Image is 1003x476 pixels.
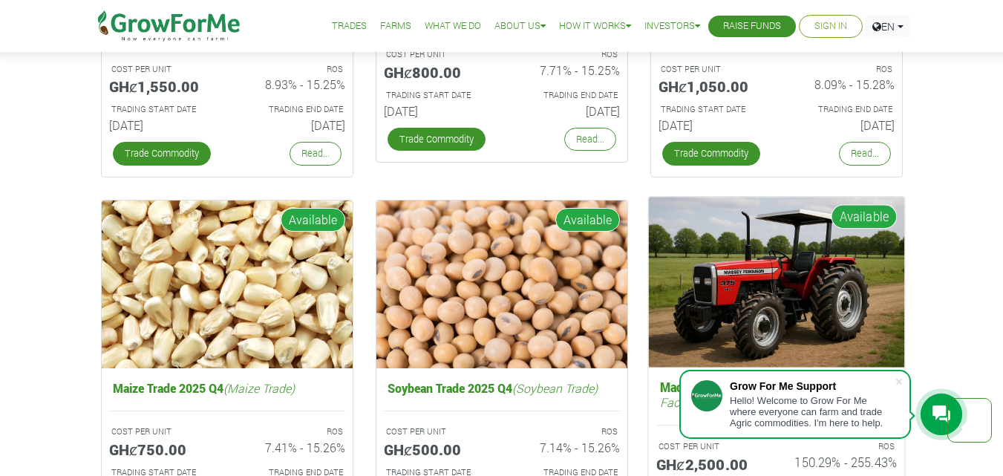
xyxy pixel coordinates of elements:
[513,63,620,77] h6: 7.71% - 15.25%
[790,440,895,453] p: ROS
[111,63,214,76] p: COST PER UNIT
[788,77,895,91] h6: 8.09% - 15.28%
[839,142,891,165] a: Read...
[376,200,627,369] img: growforme image
[241,63,343,76] p: ROS
[515,89,618,102] p: Estimated Trading End Date
[386,89,489,102] p: Estimated Trading Start Date
[659,77,765,95] h5: GHȼ1,050.00
[790,103,892,116] p: Estimated Trading End Date
[513,104,620,118] h6: [DATE]
[866,15,910,38] a: EN
[111,103,214,116] p: Estimated Trading Start Date
[656,455,765,473] h5: GHȼ2,500.00
[102,200,353,369] img: growforme image
[730,380,895,392] div: Grow For Me Support
[238,440,345,454] h6: 7.41% - 15.26%
[384,440,491,458] h5: GHȼ500.00
[281,208,345,232] span: Available
[384,63,491,81] h5: GHȼ800.00
[111,426,214,438] p: COST PER UNIT
[290,142,342,165] a: Read...
[658,440,762,453] p: COST PER UNIT
[661,103,763,116] p: Estimated Trading Start Date
[790,63,892,76] p: ROS
[559,19,631,34] a: How it Works
[425,19,481,34] a: What We Do
[644,19,700,34] a: Investors
[109,440,216,458] h5: GHȼ750.00
[656,376,896,413] h5: Machinery Fund (10 Yrs)
[814,19,847,34] a: Sign In
[388,128,486,151] a: Trade Commodity
[386,426,489,438] p: COST PER UNIT
[730,395,895,428] div: Hello! Welcome to Grow For Me where everyone can farm and trade Agric commodities. I'm here to help.
[515,426,618,438] p: ROS
[384,104,491,118] h6: [DATE]
[384,377,620,399] h5: Soybean Trade 2025 Q4
[386,48,489,61] p: COST PER UNIT
[512,380,598,396] i: (Soybean Trade)
[788,455,897,470] h6: 150.29% - 255.43%
[380,19,411,34] a: Farms
[332,19,367,34] a: Trades
[109,77,216,95] h5: GHȼ1,550.00
[659,118,765,132] h6: [DATE]
[831,204,897,229] span: Available
[564,128,616,151] a: Read...
[238,118,345,132] h6: [DATE]
[109,377,345,399] h5: Maize Trade 2025 Q4
[662,142,760,165] a: Trade Commodity
[223,380,295,396] i: (Maize Trade)
[788,118,895,132] h6: [DATE]
[659,379,842,410] i: (Tractors, Factories and Machines)
[513,440,620,454] h6: 7.14% - 15.26%
[109,118,216,132] h6: [DATE]
[494,19,546,34] a: About Us
[241,103,343,116] p: Estimated Trading End Date
[555,208,620,232] span: Available
[723,19,781,34] a: Raise Funds
[241,426,343,438] p: ROS
[238,77,345,91] h6: 8.93% - 15.25%
[515,48,618,61] p: ROS
[648,197,904,368] img: growforme image
[113,142,211,165] a: Trade Commodity
[661,63,763,76] p: COST PER UNIT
